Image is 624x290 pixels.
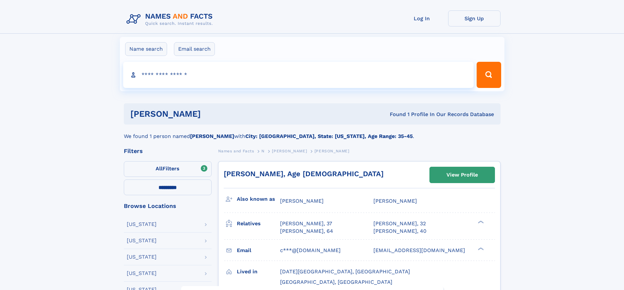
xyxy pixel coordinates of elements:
[127,222,157,227] div: [US_STATE]
[156,165,162,172] span: All
[373,247,465,253] span: [EMAIL_ADDRESS][DOMAIN_NAME]
[396,10,448,26] a: Log In
[295,111,494,118] div: Found 1 Profile In Our Records Database
[245,133,413,139] b: City: [GEOGRAPHIC_DATA], State: [US_STATE], Age Range: 35-45
[448,10,501,26] a: Sign Up
[237,218,280,229] h3: Relatives
[373,228,426,235] a: [PERSON_NAME], 40
[280,279,392,285] span: [GEOGRAPHIC_DATA], [GEOGRAPHIC_DATA]
[477,62,501,88] button: Search Button
[476,247,484,251] div: ❯
[130,110,295,118] h1: [PERSON_NAME]
[280,268,410,275] span: [DATE][GEOGRAPHIC_DATA], [GEOGRAPHIC_DATA]
[127,271,157,276] div: [US_STATE]
[124,148,212,154] div: Filters
[476,220,484,224] div: ❯
[123,62,474,88] input: search input
[280,198,324,204] span: [PERSON_NAME]
[272,147,307,155] a: [PERSON_NAME]
[261,149,265,153] span: N
[280,220,332,227] a: [PERSON_NAME], 37
[237,245,280,256] h3: Email
[127,254,157,260] div: [US_STATE]
[124,125,501,140] div: We found 1 person named with .
[125,42,167,56] label: Name search
[124,10,218,28] img: Logo Names and Facts
[314,149,350,153] span: [PERSON_NAME]
[280,228,333,235] a: [PERSON_NAME], 64
[261,147,265,155] a: N
[280,247,341,253] span: c***@[DOMAIN_NAME]
[373,220,426,227] a: [PERSON_NAME], 32
[237,266,280,277] h3: Lived in
[224,170,384,178] a: [PERSON_NAME], Age [DEMOGRAPHIC_DATA]
[124,161,212,177] label: Filters
[446,167,478,182] div: View Profile
[237,194,280,205] h3: Also known as
[174,42,215,56] label: Email search
[218,147,254,155] a: Names and Facts
[373,198,417,204] span: [PERSON_NAME]
[127,238,157,243] div: [US_STATE]
[272,149,307,153] span: [PERSON_NAME]
[124,203,212,209] div: Browse Locations
[190,133,234,139] b: [PERSON_NAME]
[430,167,495,183] a: View Profile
